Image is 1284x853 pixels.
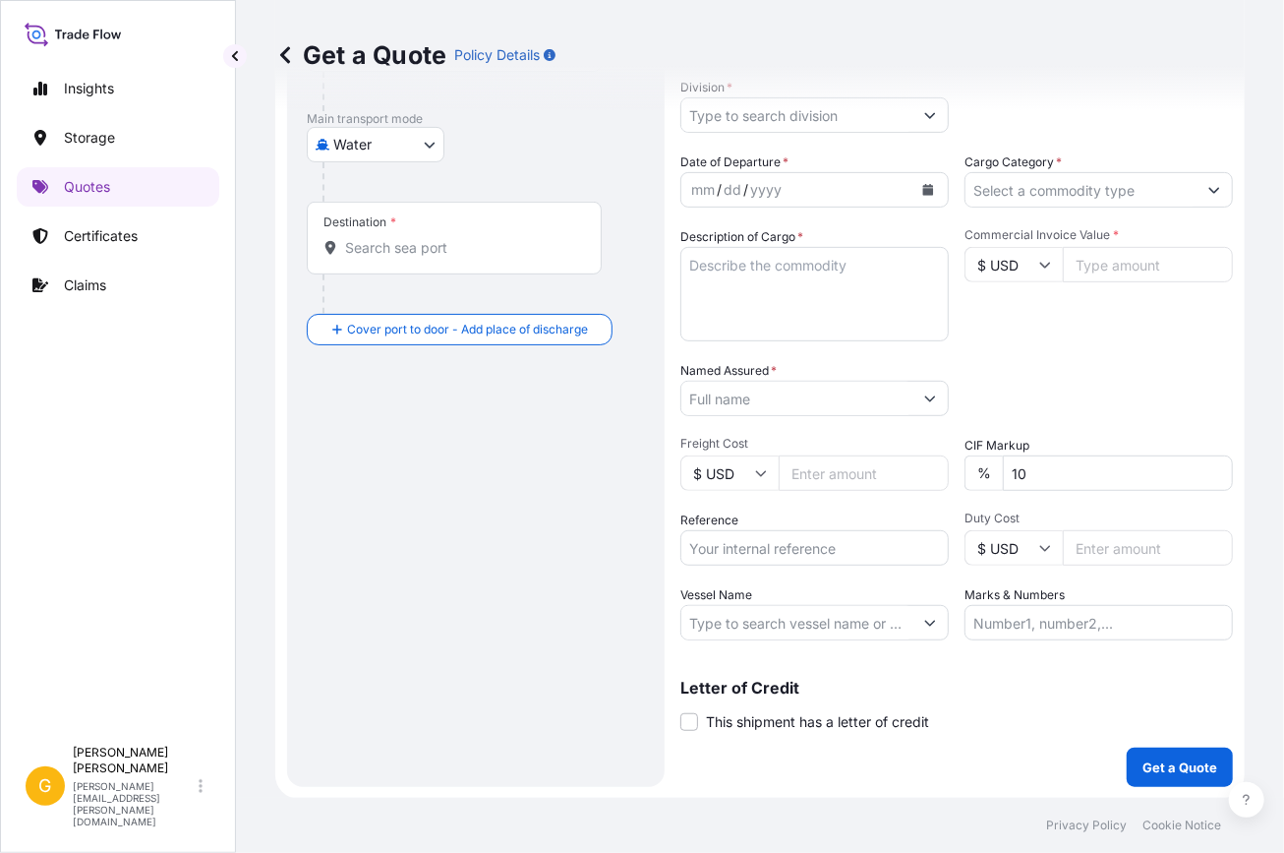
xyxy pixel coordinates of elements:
input: Type to search vessel name or IMO [681,605,912,640]
span: Date of Departure [680,152,788,172]
a: Privacy Policy [1046,818,1127,833]
span: Duty Cost [964,511,1233,526]
input: Your internal reference [680,530,949,566]
p: Get a Quote [1142,758,1217,777]
div: % [964,456,1003,491]
label: Vessel Name [680,585,752,605]
button: Show suggestions [912,97,948,133]
div: day, [722,178,743,202]
a: Certificates [17,216,219,256]
div: year, [748,178,784,202]
div: / [743,178,748,202]
div: Destination [323,214,396,230]
p: Insights [64,79,114,98]
label: Cargo Category [964,152,1062,172]
p: [PERSON_NAME] [PERSON_NAME] [73,745,195,776]
input: Full name [681,381,912,416]
input: Type to search division [681,97,912,133]
button: Show suggestions [912,381,948,416]
p: Certificates [64,226,138,246]
p: Storage [64,128,115,148]
a: Storage [17,118,219,157]
p: Claims [64,275,106,295]
label: Reference [680,511,738,530]
p: [PERSON_NAME][EMAIL_ADDRESS][PERSON_NAME][DOMAIN_NAME] [73,780,195,827]
input: Number1, number2,... [964,605,1233,640]
button: Get a Quote [1127,748,1233,787]
button: Calendar [912,174,944,206]
p: Policy Details [454,45,540,65]
a: Cookie Notice [1142,818,1221,833]
input: Destination [345,238,577,258]
input: Select a commodity type [965,172,1196,208]
input: Enter amount [1063,530,1233,566]
label: Marks & Numbers [964,585,1065,605]
label: Named Assured [680,361,777,381]
span: G [39,776,52,796]
p: Get a Quote [275,39,446,71]
button: Select transport [307,127,444,162]
span: Cover port to door - Add place of discharge [347,320,588,339]
button: Show suggestions [1196,172,1232,208]
p: Letter of Credit [680,680,1233,696]
a: Quotes [17,167,219,207]
label: Description of Cargo [680,227,803,247]
div: / [717,178,722,202]
p: Quotes [64,177,110,197]
span: This shipment has a letter of credit [706,712,929,732]
label: CIF Markup [964,436,1029,456]
button: Show suggestions [912,605,948,640]
p: Main transport mode [307,111,645,127]
span: Freight Cost [680,436,949,452]
a: Claims [17,266,219,305]
div: month, [689,178,717,202]
span: Commercial Invoice Value [964,227,1233,243]
span: Water [333,135,372,154]
input: Enter amount [779,456,949,491]
a: Insights [17,69,219,108]
button: Cover port to door - Add place of discharge [307,314,613,345]
input: Enter percentage [1003,456,1233,491]
input: Type amount [1063,247,1233,282]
